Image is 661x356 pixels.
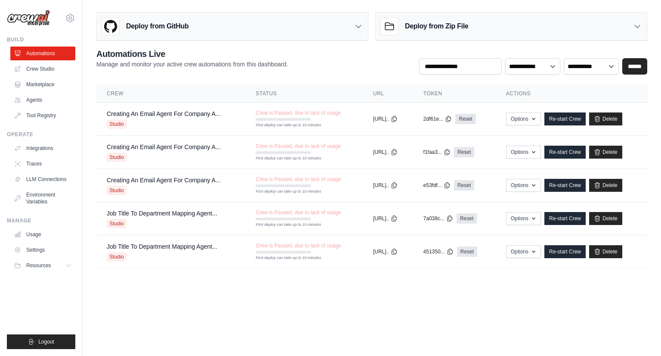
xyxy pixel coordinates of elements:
[544,112,586,125] a: Re-start Crew
[10,62,75,76] a: Crew Studio
[544,212,586,225] a: Re-start Crew
[544,179,586,192] a: Re-start Crew
[10,172,75,186] a: LLM Connections
[454,147,474,157] a: Reset
[10,228,75,241] a: Usage
[256,255,311,261] div: First deploy can take up to 10 minutes
[10,93,75,107] a: Agents
[10,141,75,155] a: Integrations
[10,109,75,122] a: Tool Registry
[256,143,341,150] span: Crew is Paused, due to lack of usage
[423,215,453,222] button: 7a038c...
[107,243,217,250] a: Job Title To Department Mapping Agent...
[454,180,474,190] a: Reset
[256,209,341,216] span: Crew is Paused, due to lack of usage
[107,177,221,184] a: Creating An Email Agent For Company A...
[7,131,75,138] div: Operate
[7,217,75,224] div: Manage
[245,85,363,103] th: Status
[457,247,477,257] a: Reset
[589,179,622,192] a: Delete
[10,259,75,272] button: Resources
[544,146,586,159] a: Re-start Crew
[589,245,622,258] a: Delete
[423,182,451,189] button: e53fdf...
[10,157,75,171] a: Traces
[10,243,75,257] a: Settings
[7,10,50,26] img: Logo
[589,212,622,225] a: Delete
[363,85,413,103] th: URL
[496,85,647,103] th: Actions
[7,334,75,349] button: Logout
[10,188,75,209] a: Environment Variables
[423,248,454,255] button: 451350...
[26,262,51,269] span: Resources
[423,149,451,156] button: f1faa3...
[107,219,127,228] span: Studio
[96,48,288,60] h2: Automations Live
[102,18,119,35] img: GitHub Logo
[107,120,127,128] span: Studio
[107,144,221,150] a: Creating An Email Agent For Company A...
[589,112,622,125] a: Delete
[544,245,586,258] a: Re-start Crew
[506,212,541,225] button: Options
[256,176,341,183] span: Crew is Paused, due to lack of usage
[457,213,477,224] a: Reset
[506,112,541,125] button: Options
[256,189,311,195] div: First deploy can take up to 10 minutes
[256,222,311,228] div: First deploy can take up to 10 minutes
[10,78,75,91] a: Marketplace
[7,36,75,43] div: Build
[455,114,476,124] a: Reset
[589,146,622,159] a: Delete
[413,85,496,103] th: Token
[506,245,541,258] button: Options
[107,153,127,162] span: Studio
[107,186,127,195] span: Studio
[506,146,541,159] button: Options
[10,47,75,60] a: Automations
[107,253,127,261] span: Studio
[38,338,54,345] span: Logout
[256,109,341,116] span: Crew is Paused, due to lack of usage
[405,21,468,31] h3: Deploy from Zip File
[256,156,311,162] div: First deploy can take up to 10 minutes
[107,110,221,117] a: Creating An Email Agent For Company A...
[126,21,188,31] h3: Deploy from GitHub
[423,116,452,122] button: 2df61e...
[96,85,245,103] th: Crew
[107,210,217,217] a: Job Title To Department Mapping Agent...
[256,242,341,249] span: Crew is Paused, due to lack of usage
[96,60,288,69] p: Manage and monitor your active crew automations from this dashboard.
[506,179,541,192] button: Options
[256,122,311,128] div: First deploy can take up to 10 minutes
